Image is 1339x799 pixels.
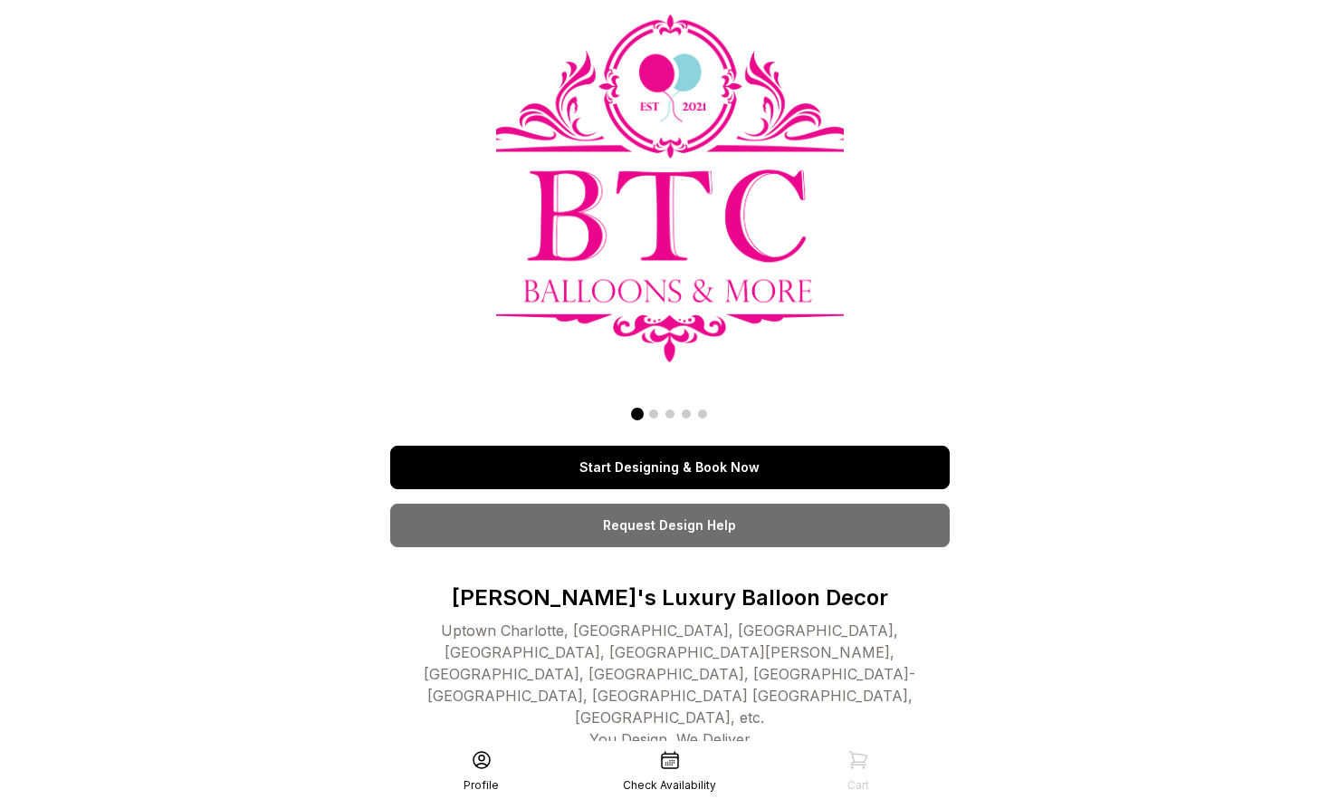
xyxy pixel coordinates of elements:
a: Request Design Help [390,504,950,547]
p: [PERSON_NAME]'s Luxury Balloon Decor [390,583,950,612]
a: Start Designing & Book Now [390,446,950,489]
div: Check Availability [623,778,716,793]
div: Profile [464,778,499,793]
div: Cart [847,778,869,793]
